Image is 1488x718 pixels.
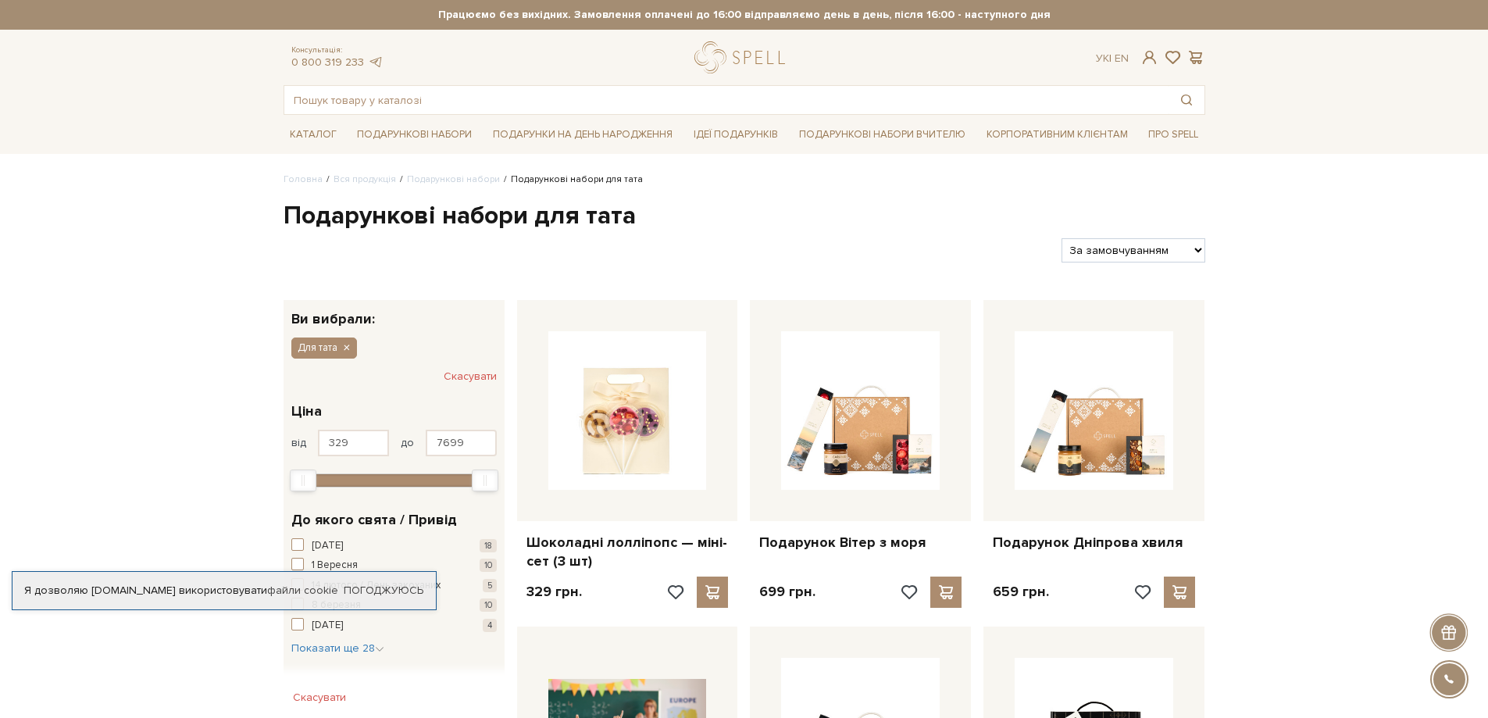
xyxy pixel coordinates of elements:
[368,55,384,69] a: telegram
[426,430,497,456] input: Ціна
[480,598,497,612] span: 10
[312,538,343,554] span: [DATE]
[12,584,436,598] div: Я дозволяю [DOMAIN_NAME] використовувати
[487,123,679,147] a: Подарунки на День народження
[1142,123,1204,147] a: Про Spell
[351,123,478,147] a: Подарункові набори
[694,41,792,73] a: logo
[291,538,497,554] button: [DATE] 18
[291,55,364,69] a: 0 800 319 233
[291,641,384,656] button: Показати ще 28
[334,173,396,185] a: Вся продукція
[284,685,355,710] button: Скасувати
[291,436,306,450] span: від
[687,123,784,147] a: Ідеї подарунків
[312,578,441,594] span: 14 лютого / День закоханих
[291,338,357,358] button: Для тата
[344,584,423,598] a: Погоджуюсь
[284,123,343,147] a: Каталог
[526,534,729,570] a: Шоколадні лолліпопс — міні-сет (3 шт)
[291,401,322,422] span: Ціна
[1169,86,1204,114] button: Пошук товару у каталозі
[480,539,497,552] span: 18
[480,559,497,572] span: 10
[759,534,962,552] a: Подарунок Вітер з моря
[290,470,316,491] div: Min
[312,558,358,573] span: 1 Вересня
[284,8,1205,22] strong: Працюємо без вихідних. Замовлення оплачені до 16:00 відправляємо день в день, після 16:00 - насту...
[291,45,384,55] span: Консультація:
[526,583,582,601] p: 329 грн.
[1096,52,1129,66] div: Ук
[291,641,384,655] span: Показати ще 28
[291,509,457,530] span: До якого свята / Привід
[291,618,497,634] button: [DATE] 4
[298,341,337,355] span: Для тата
[472,470,498,491] div: Max
[407,173,500,185] a: Подарункові набори
[291,558,497,573] button: 1 Вересня 10
[793,121,972,148] a: Подарункові набори Вчителю
[267,584,338,597] a: файли cookie
[318,430,389,456] input: Ціна
[284,200,1205,233] h1: Подарункові набори для тата
[483,619,497,632] span: 4
[759,583,815,601] p: 699 грн.
[401,436,414,450] span: до
[483,579,497,592] span: 5
[1109,52,1112,65] span: |
[444,364,497,389] button: Скасувати
[993,583,1049,601] p: 659 грн.
[284,173,323,185] a: Головна
[284,300,505,326] div: Ви вибрали:
[312,618,343,634] span: [DATE]
[1115,52,1129,65] a: En
[993,534,1195,552] a: Подарунок Дніпрова хвиля
[284,86,1169,114] input: Пошук товару у каталозі
[980,123,1134,147] a: Корпоративним клієнтам
[500,173,643,187] li: Подарункові набори для тата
